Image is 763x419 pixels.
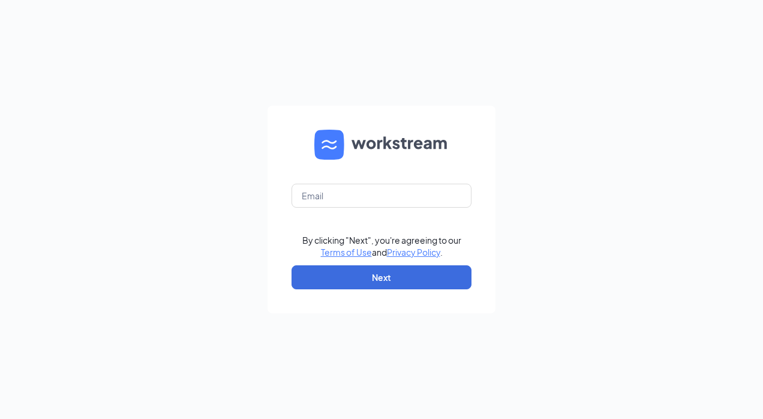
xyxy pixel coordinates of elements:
[302,234,461,258] div: By clicking "Next", you're agreeing to our and .
[314,130,449,160] img: WS logo and Workstream text
[292,265,471,289] button: Next
[292,184,471,208] input: Email
[387,247,440,258] a: Privacy Policy
[321,247,372,258] a: Terms of Use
